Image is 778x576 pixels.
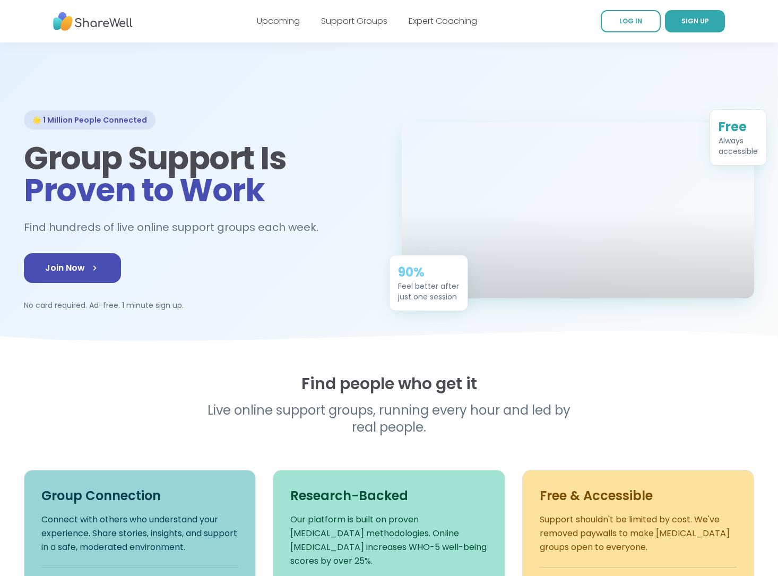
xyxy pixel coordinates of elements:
[719,118,758,135] div: Free
[290,513,487,568] p: Our platform is built on proven [MEDICAL_DATA] methodologies. Online [MEDICAL_DATA] increases WHO...
[398,264,459,281] div: 90%
[290,487,487,504] h3: Research-Backed
[24,110,155,130] div: 🌟 1 Million People Connected
[24,142,376,206] h1: Group Support Is
[257,15,300,27] a: Upcoming
[41,513,238,554] p: Connect with others who understand your experience. Share stories, insights, and support in a saf...
[41,487,238,504] h3: Group Connection
[185,402,593,436] p: Live online support groups, running every hour and led by real people.
[409,15,477,27] a: Expert Coaching
[719,135,758,157] div: Always accessible
[540,513,737,554] p: Support shouldn't be limited by cost. We've removed paywalls to make [MEDICAL_DATA] groups open t...
[398,281,459,302] div: Feel better after just one session
[601,10,661,32] a: LOG IN
[681,16,709,25] span: SIGN UP
[24,253,121,283] a: Join Now
[53,7,133,36] img: ShareWell Nav Logo
[24,219,330,236] h2: Find hundreds of live online support groups each week.
[45,262,100,274] span: Join Now
[24,374,754,393] h2: Find people who get it
[321,15,387,27] a: Support Groups
[619,16,642,25] span: LOG IN
[24,168,264,212] span: Proven to Work
[540,487,737,504] h3: Free & Accessible
[24,300,376,311] p: No card required. Ad-free. 1 minute sign up.
[665,10,725,32] a: SIGN UP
